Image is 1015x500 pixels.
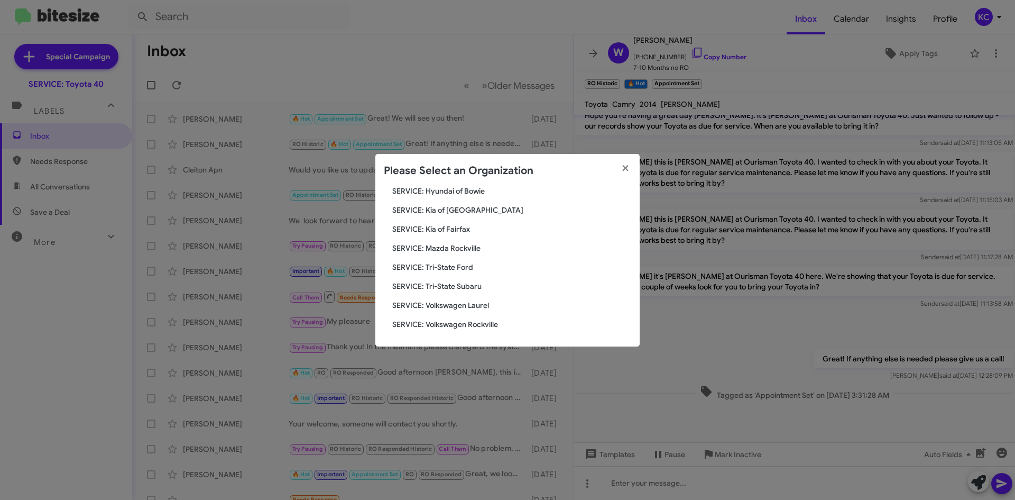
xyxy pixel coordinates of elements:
span: SERVICE: Tri-State Subaru [392,281,631,292]
h2: Please Select an Organization [384,162,533,179]
span: SERVICE: Volkswagen Laurel [392,300,631,311]
span: SERVICE: Tri-State Ford [392,262,631,272]
span: SERVICE: Hyundai of Bowie [392,186,631,196]
span: SERVICE: Kia of Fairfax [392,224,631,234]
span: SERVICE: Volkswagen Rockville [392,319,631,330]
span: SERVICE: Mazda Rockville [392,243,631,253]
span: SERVICE: Kia of [GEOGRAPHIC_DATA] [392,205,631,215]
